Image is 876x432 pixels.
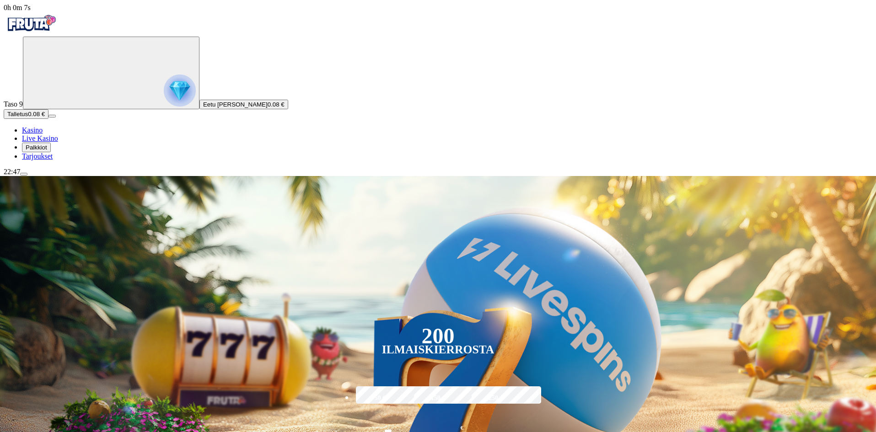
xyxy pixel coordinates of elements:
[22,143,51,152] button: reward iconPalkkiot
[268,101,285,108] span: 0.08 €
[354,385,407,411] label: 50 €
[4,28,59,36] a: Fruta
[469,385,522,411] label: 250 €
[26,144,47,151] span: Palkkiot
[28,111,45,117] span: 0.08 €
[203,101,268,108] span: Eetu [PERSON_NAME]
[20,173,27,176] button: menu
[22,152,53,160] span: Tarjoukset
[4,12,59,35] img: Fruta
[22,126,43,134] span: Kasino
[412,385,465,411] label: 150 €
[421,331,454,341] div: 200
[4,12,872,160] nav: Primary
[4,100,23,108] span: Taso 9
[22,126,43,134] a: diamond iconKasino
[22,152,53,160] a: gift-inverted iconTarjoukset
[22,134,58,142] a: poker-chip iconLive Kasino
[23,37,199,109] button: reward progress
[4,168,20,176] span: 22:47
[164,75,196,107] img: reward progress
[199,100,288,109] button: Eetu [PERSON_NAME]0.08 €
[7,111,28,117] span: Talletus
[4,4,31,11] span: user session time
[48,115,56,117] button: menu
[382,344,494,355] div: Ilmaiskierrosta
[4,109,48,119] button: Talletusplus icon0.08 €
[22,134,58,142] span: Live Kasino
